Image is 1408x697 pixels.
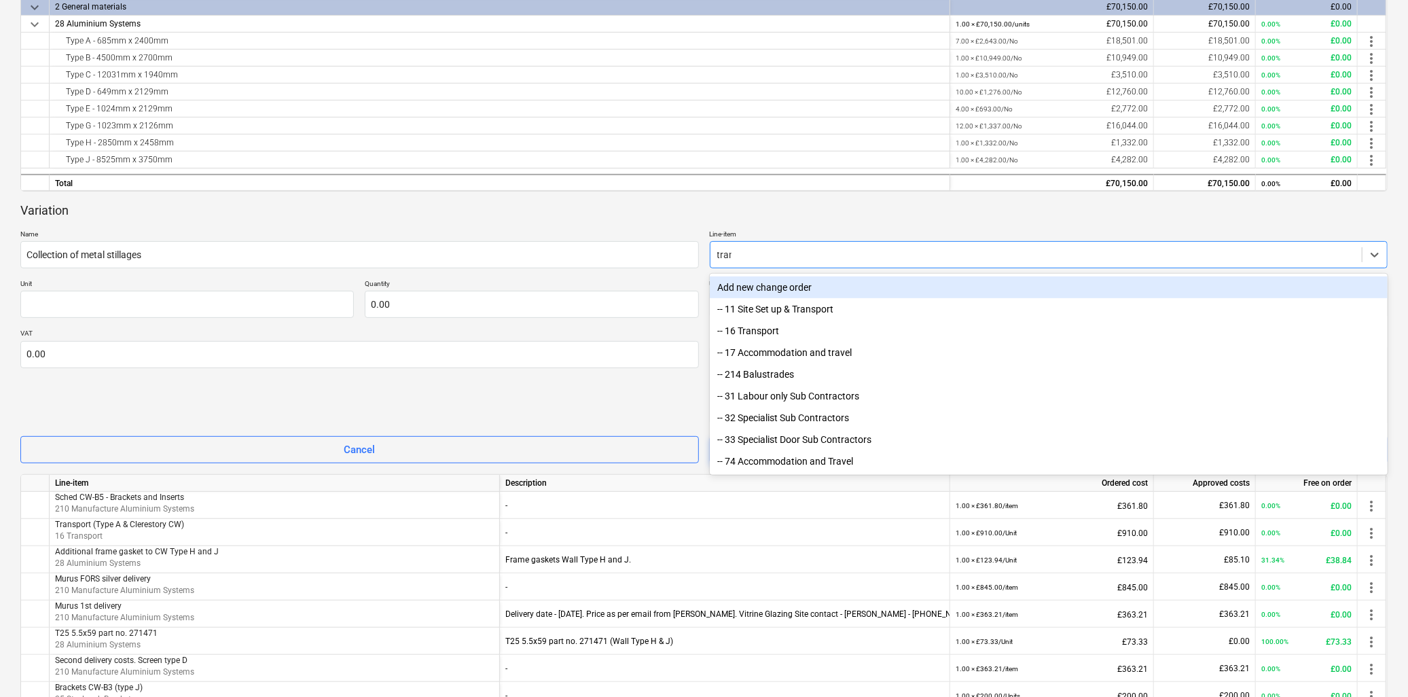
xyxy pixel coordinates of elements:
[1159,546,1250,573] div: £85.10
[1261,638,1288,645] small: 100.00%
[1159,135,1250,151] div: £1,332.00
[1363,498,1379,514] span: more_vert
[1261,492,1352,520] div: £0.00
[20,230,699,241] p: Name
[956,118,1148,135] div: £16,044.00
[1261,556,1284,564] small: 31.34%
[505,546,944,573] div: Frame gaskets Wall Type H and J.
[1261,54,1280,62] small: 0.00%
[1159,16,1250,33] div: £70,150.00
[55,574,151,584] span: Murus FORS silver delivery
[956,135,1148,151] div: £1,332.00
[1363,84,1379,101] span: more_vert
[55,628,158,638] span: T25 5.5x59 part no. 271471
[1261,67,1352,84] div: £0.00
[55,656,187,665] span: Second delivery costs. Screen type D
[55,118,944,134] div: Type G - 1023mm x 2126mm
[1159,84,1250,101] div: £12,760.00
[1159,492,1250,519] div: £361.80
[710,407,1388,429] div: -- 32 Specialist Sub Contractors
[55,532,103,541] span: 16 Transport
[55,50,944,66] div: Type B - 4500mm x 2700mm
[956,638,1013,645] small: 1.00 × £73.33 / Unit
[1261,611,1280,618] small: 0.00%
[956,71,1018,79] small: 1.00 × £3,510.00 / No
[1261,601,1352,628] div: £0.00
[1363,634,1379,650] span: more_vert
[505,655,944,682] div: -
[505,573,944,601] div: -
[956,139,1018,147] small: 1.00 × £1,332.00 / No
[956,16,1148,33] div: £70,150.00
[1261,105,1280,113] small: 0.00%
[956,151,1148,168] div: £4,282.00
[1261,37,1280,45] small: 0.00%
[55,613,194,623] span: 210 Manufacture Aluminium Systems
[710,276,1388,298] div: Add new change order
[956,175,1148,192] div: £70,150.00
[1261,118,1352,135] div: £0.00
[956,573,1148,601] div: £845.00
[1159,655,1250,682] div: £363.21
[956,88,1022,96] small: 10.00 × £1,276.00 / No
[1363,152,1379,168] span: more_vert
[20,279,354,291] p: Unit
[710,320,1388,342] div: -- 16 Transport
[1159,101,1250,118] div: £2,772.00
[710,450,1388,472] div: -- 74 Accommodation and Travel
[55,683,143,692] span: Brackets CW-B3 (type J)
[956,67,1148,84] div: £3,510.00
[1363,67,1379,84] span: more_vert
[956,33,1148,50] div: £18,501.00
[50,174,950,191] div: Total
[956,584,1018,591] small: 1.00 × £845.00 / item
[1261,156,1280,164] small: 0.00%
[26,16,43,33] span: keyboard_arrow_down
[55,601,122,611] span: Murus 1st delivery
[956,628,1148,656] div: £73.33
[1261,180,1280,187] small: 0.00%
[1261,151,1352,168] div: £0.00
[505,519,944,546] div: -
[1261,50,1352,67] div: £0.00
[505,492,944,519] div: -
[55,84,944,100] div: Type D - 649mm x 2129mm
[1363,552,1379,569] span: more_vert
[1363,101,1379,118] span: more_vert
[1159,573,1250,601] div: £845.00
[710,363,1388,385] div: -- 214 Balustrades
[1261,655,1352,683] div: £0.00
[1159,519,1250,546] div: £910.00
[1363,525,1379,541] span: more_vert
[710,385,1388,407] div: -- 31 Labour only Sub Contractors
[1261,71,1280,79] small: 0.00%
[50,475,500,492] div: Line-item
[55,33,944,49] div: Type A - 685mm x 2400mm
[1363,579,1379,596] span: more_vert
[1261,175,1352,192] div: £0.00
[1261,519,1352,547] div: £0.00
[1363,50,1379,67] span: more_vert
[1261,84,1352,101] div: £0.00
[1261,529,1280,537] small: 0.00%
[956,492,1148,520] div: £361.80
[1261,665,1280,673] small: 0.00%
[710,342,1388,363] div: -- 17 Accommodation and travel
[1159,628,1250,655] div: £0.00
[505,628,944,655] div: T25 5.5x59 part no. 271471 (Wall Type H & J)
[1363,661,1379,677] span: more_vert
[55,520,184,529] span: Transport (Type A & Clerestory CW)
[1256,475,1358,492] div: Free on order
[1261,16,1352,33] div: £0.00
[1363,607,1379,623] span: more_vert
[710,429,1388,450] div: -- 33 Specialist Door Sub Contractors
[55,559,141,569] span: 28 Aluminium Systems
[1363,135,1379,151] span: more_vert
[1363,118,1379,135] span: more_vert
